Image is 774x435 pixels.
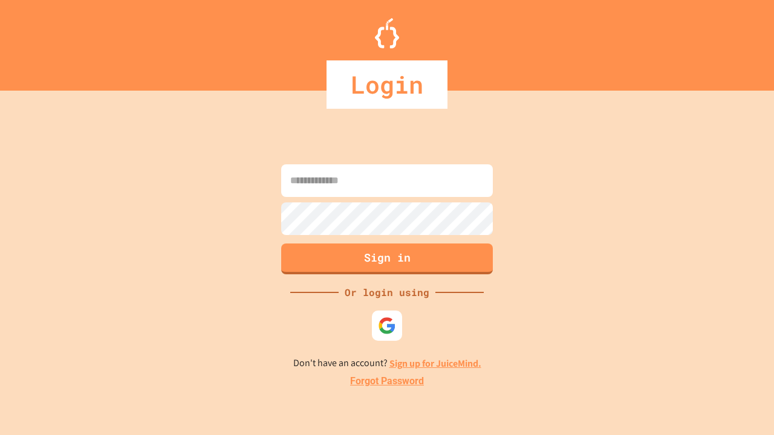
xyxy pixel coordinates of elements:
[375,18,399,48] img: Logo.svg
[723,387,762,423] iframe: chat widget
[674,334,762,385] iframe: chat widget
[378,317,396,335] img: google-icon.svg
[327,60,447,109] div: Login
[339,285,435,300] div: Or login using
[350,374,424,388] a: Forgot Password
[281,243,493,274] button: Sign in
[293,356,481,371] p: Don't have an account?
[389,357,481,370] a: Sign up for JuiceMind.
